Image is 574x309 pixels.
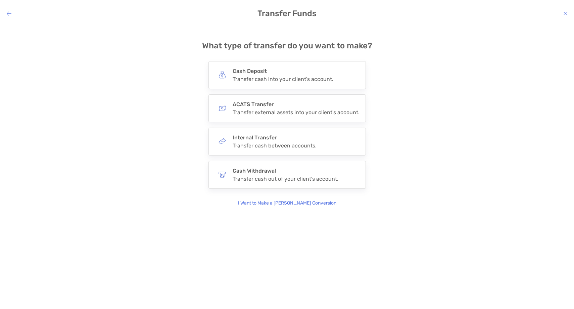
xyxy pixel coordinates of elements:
[202,41,372,50] h4: What type of transfer do you want to make?
[233,168,338,174] h4: Cash Withdrawal
[233,76,333,82] div: Transfer cash into your client's account.
[233,142,317,149] div: Transfer cash between accounts.
[233,134,317,141] h4: Internal Transfer
[219,104,226,112] img: button icon
[233,176,338,182] div: Transfer cash out of your client's account.
[233,109,360,116] div: Transfer external assets into your client's account.
[238,200,336,207] p: I Want to Make a [PERSON_NAME] Conversion
[233,101,360,107] h4: ACATS Transfer
[233,68,333,74] h4: Cash Deposit
[219,171,226,178] img: button icon
[219,138,226,145] img: button icon
[219,71,226,79] img: button icon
